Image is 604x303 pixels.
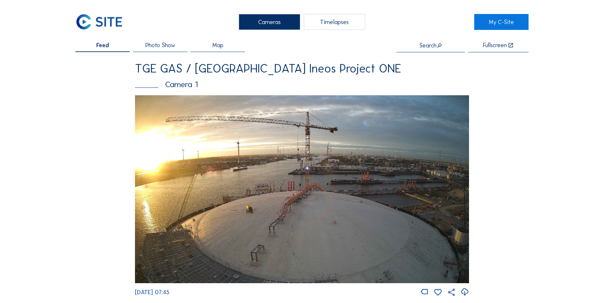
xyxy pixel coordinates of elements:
div: Timelapses [304,14,365,30]
a: My C-Site [474,14,529,30]
span: Feed [96,42,109,48]
span: Map [212,42,223,48]
div: Cameras [239,14,300,30]
div: TGE GAS / [GEOGRAPHIC_DATA] Ineos Project ONE [135,63,469,74]
img: Image [135,95,469,283]
a: C-SITE Logo [75,14,130,30]
span: Photo Show [145,42,175,48]
span: [DATE] 07:45 [135,289,169,296]
div: Fullscreen [483,42,507,48]
img: C-SITE Logo [75,14,123,30]
div: Camera 1 [135,80,469,88]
